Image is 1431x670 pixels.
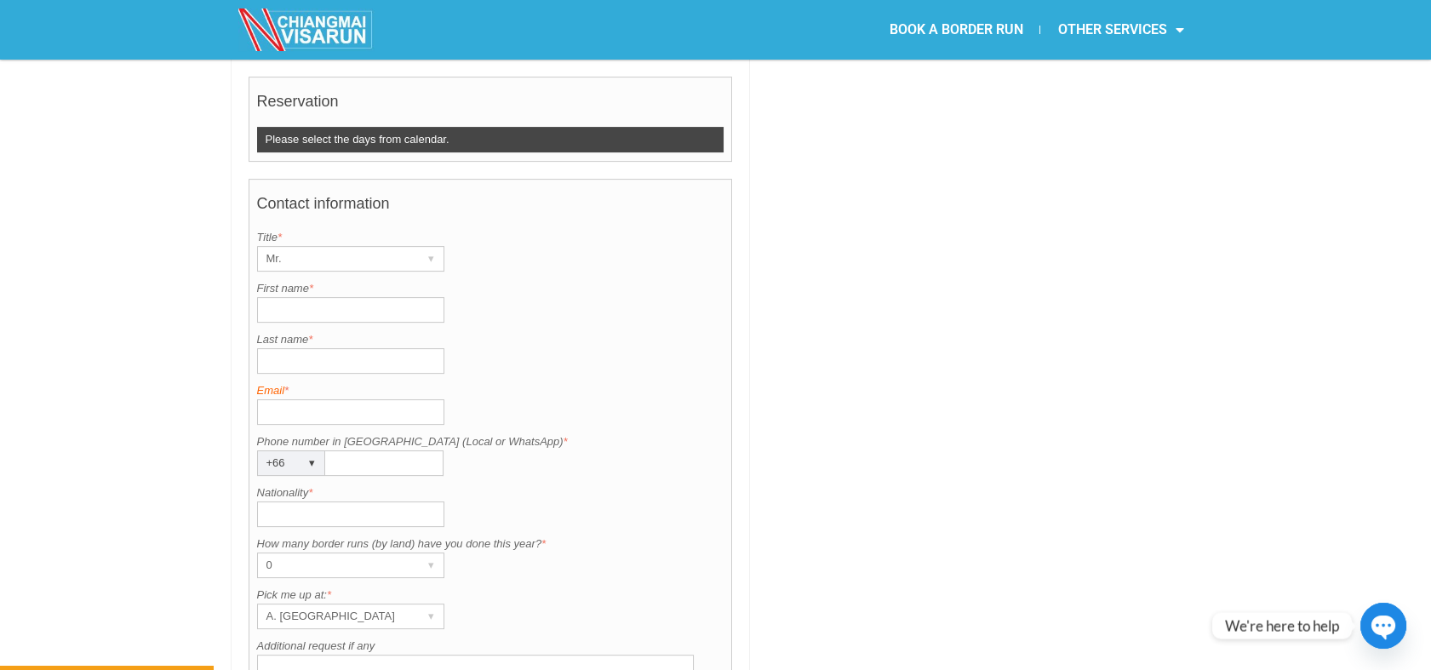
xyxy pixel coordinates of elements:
div: Please select the days from calendar. [257,127,724,152]
label: Additional request if any [257,638,724,655]
div: ▾ [420,553,444,577]
label: First name [257,280,724,297]
div: A. [GEOGRAPHIC_DATA] [258,604,411,628]
div: +66 [258,451,292,475]
h4: Contact information [257,186,724,229]
label: Last name [257,331,724,348]
label: Nationality [257,484,724,501]
div: 0 [258,553,411,577]
label: Email [257,382,724,399]
label: Pick me up at: [257,587,724,604]
div: ▾ [420,604,444,628]
a: OTHER SERVICES [1040,10,1200,49]
div: ▾ [420,247,444,271]
label: How many border runs (by land) have you done this year? [257,535,724,553]
label: Title [257,229,724,246]
div: Mr. [258,247,411,271]
nav: Menu [715,10,1200,49]
div: ▾ [301,451,324,475]
h4: Reservation [257,84,724,127]
a: BOOK A BORDER RUN [872,10,1039,49]
label: Phone number in [GEOGRAPHIC_DATA] (Local or WhatsApp) [257,433,724,450]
